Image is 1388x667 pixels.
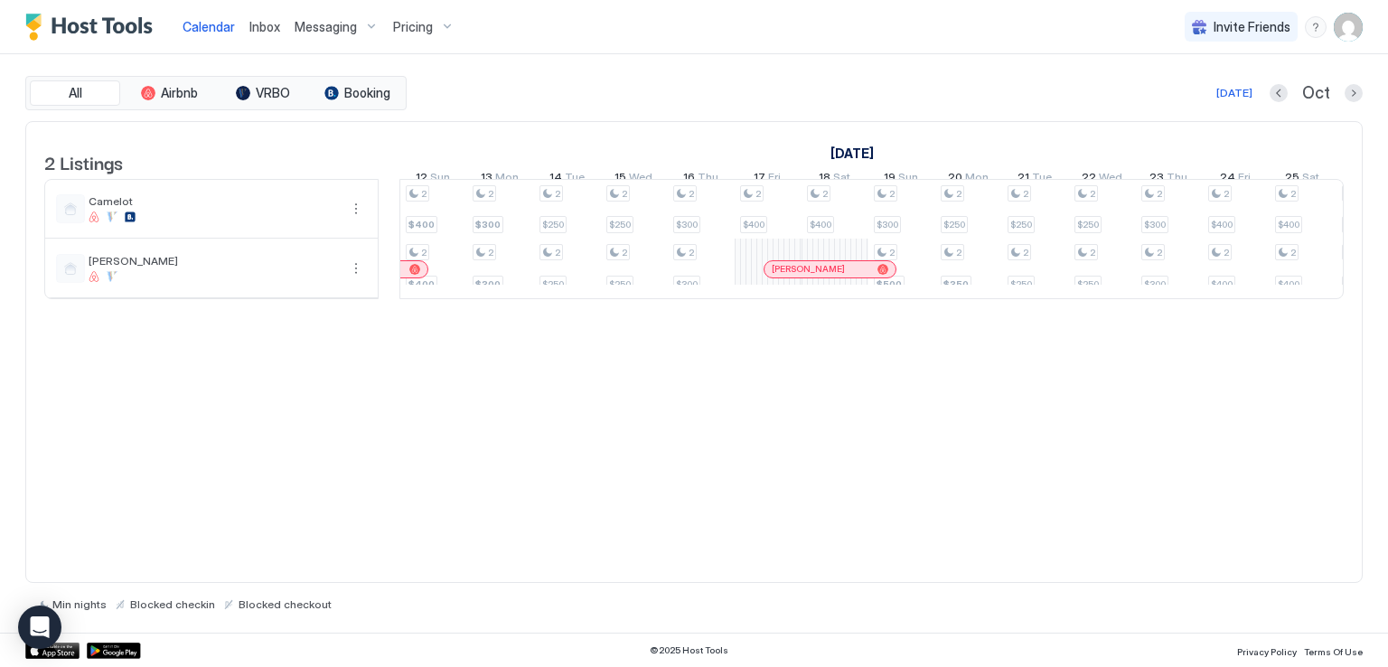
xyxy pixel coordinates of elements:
[1211,278,1233,290] span: $400
[430,170,450,189] span: Sun
[183,17,235,36] a: Calendar
[1090,247,1095,258] span: 2
[1023,247,1028,258] span: 2
[542,278,564,290] span: $250
[754,170,765,189] span: 17
[749,166,785,193] a: October 17, 2025
[345,198,367,220] div: menu
[239,597,332,611] span: Blocked checkout
[25,14,161,41] a: Host Tools Logo
[249,17,280,36] a: Inbox
[1032,170,1052,189] span: Tue
[89,194,338,208] span: Camelot
[943,166,993,193] a: October 20, 2025
[1304,646,1363,657] span: Terms Of Use
[476,166,523,193] a: October 13, 2025
[889,247,895,258] span: 2
[1345,84,1363,102] button: Next month
[1214,82,1255,104] button: [DATE]
[1334,13,1363,42] div: User profile
[25,76,407,110] div: tab-group
[1144,278,1166,290] span: $300
[1090,188,1095,200] span: 2
[1215,166,1255,193] a: October 24, 2025
[1018,170,1029,189] span: 21
[1157,247,1162,258] span: 2
[69,85,82,101] span: All
[549,170,562,189] span: 14
[1082,170,1096,189] span: 22
[1304,641,1363,660] a: Terms Of Use
[819,170,830,189] span: 18
[689,188,694,200] span: 2
[622,247,627,258] span: 2
[218,80,308,106] button: VRBO
[495,170,519,189] span: Mon
[130,597,215,611] span: Blocked checkin
[679,166,723,193] a: October 16, 2025
[698,170,718,189] span: Thu
[768,170,781,189] span: Fri
[421,247,427,258] span: 2
[943,219,965,230] span: $250
[822,188,828,200] span: 2
[1285,170,1299,189] span: 25
[1099,170,1122,189] span: Wed
[898,170,918,189] span: Sun
[610,166,657,193] a: October 15, 2025
[877,219,898,230] span: $300
[614,170,626,189] span: 15
[30,80,120,106] button: All
[1144,219,1166,230] span: $300
[689,247,694,258] span: 2
[879,166,923,193] a: October 19, 2025
[87,643,141,659] a: Google Play Store
[629,170,652,189] span: Wed
[295,19,357,35] span: Messaging
[481,170,492,189] span: 13
[1237,641,1297,660] a: Privacy Policy
[565,170,585,189] span: Tue
[408,219,435,230] span: $400
[124,80,214,106] button: Airbnb
[545,166,589,193] a: October 14, 2025
[889,188,895,200] span: 2
[1290,247,1296,258] span: 2
[256,85,290,101] span: VRBO
[755,188,761,200] span: 2
[488,188,493,200] span: 2
[25,643,80,659] a: App Store
[943,278,969,290] span: $350
[52,597,107,611] span: Min nights
[1270,84,1288,102] button: Previous month
[393,19,433,35] span: Pricing
[1238,170,1251,189] span: Fri
[965,170,989,189] span: Mon
[884,170,896,189] span: 19
[956,247,961,258] span: 2
[1302,83,1330,104] span: Oct
[344,85,390,101] span: Booking
[743,219,764,230] span: $400
[1302,170,1319,189] span: Sat
[1023,188,1028,200] span: 2
[833,170,850,189] span: Sat
[183,19,235,34] span: Calendar
[609,278,631,290] span: $250
[956,188,961,200] span: 2
[1077,166,1127,193] a: October 22, 2025
[1149,170,1164,189] span: 23
[1167,170,1187,189] span: Thu
[411,166,455,193] a: October 12, 2025
[1280,166,1324,193] a: October 25, 2025
[772,263,845,275] span: [PERSON_NAME]
[421,188,427,200] span: 2
[1290,188,1296,200] span: 2
[683,170,695,189] span: 16
[1157,188,1162,200] span: 2
[1077,278,1099,290] span: $250
[408,278,435,290] span: $400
